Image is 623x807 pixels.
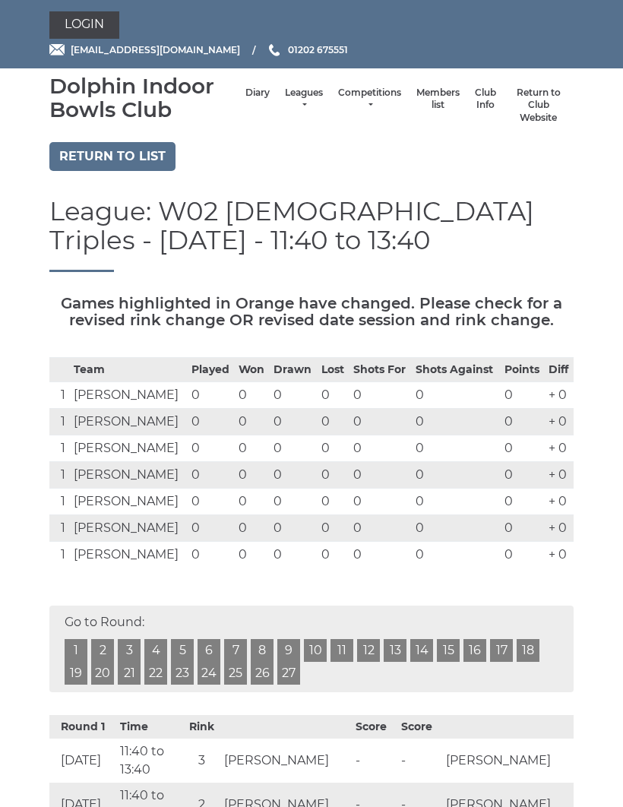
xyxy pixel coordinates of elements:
a: 26 [251,662,274,685]
td: 0 [501,382,545,409]
td: 0 [235,435,270,462]
th: Score [397,715,443,739]
a: 18 [517,639,539,662]
td: 1 [49,515,70,542]
td: [PERSON_NAME] [70,542,187,568]
td: 0 [318,382,349,409]
td: 0 [412,382,501,409]
td: + 0 [545,462,574,489]
a: 22 [144,662,167,685]
a: 27 [277,662,300,685]
td: 3 [182,739,220,783]
td: 0 [501,435,545,462]
th: Shots Against [412,358,501,382]
th: Played [188,358,236,382]
td: 0 [318,542,349,568]
td: 0 [349,542,412,568]
a: 7 [224,639,247,662]
th: Round 1 [49,715,116,739]
td: 1 [49,462,70,489]
td: 0 [318,515,349,542]
h5: Games highlighted in Orange have changed. Please check for a revised rink change OR revised date ... [49,295,574,328]
td: + 0 [545,515,574,542]
td: + 0 [545,435,574,462]
td: 0 [188,435,236,462]
a: 24 [198,662,220,685]
td: 0 [501,462,545,489]
td: 0 [188,515,236,542]
td: [PERSON_NAME] [220,739,352,783]
a: 12 [357,639,380,662]
td: 0 [501,542,545,568]
h1: League: W02 [DEMOGRAPHIC_DATA] Triples - [DATE] - 11:40 to 13:40 [49,198,574,272]
a: Club Info [475,87,496,112]
th: Points [501,358,545,382]
td: 0 [235,542,270,568]
img: Email [49,44,65,55]
a: 10 [304,639,327,662]
td: 0 [412,542,501,568]
td: + 0 [545,489,574,515]
th: Drawn [270,358,318,382]
td: [PERSON_NAME] [442,739,574,783]
td: 0 [270,382,318,409]
a: 8 [251,639,274,662]
td: [PERSON_NAME] [70,462,187,489]
td: 1 [49,542,70,568]
td: 0 [318,409,349,435]
a: 5 [171,639,194,662]
a: 2 [91,639,114,662]
td: 0 [270,542,318,568]
td: 0 [412,515,501,542]
th: Diff [545,358,574,382]
span: 01202 675551 [288,44,348,55]
th: Won [235,358,270,382]
td: 1 [49,489,70,515]
td: 0 [235,489,270,515]
a: 3 [118,639,141,662]
td: 0 [235,382,270,409]
td: 0 [235,462,270,489]
td: 0 [349,515,412,542]
td: 0 [349,489,412,515]
td: 0 [188,542,236,568]
a: 16 [463,639,486,662]
a: Diary [245,87,270,100]
a: 20 [91,662,114,685]
td: 0 [318,489,349,515]
td: [PERSON_NAME] [70,382,187,409]
a: Login [49,11,119,39]
td: [PERSON_NAME] [70,489,187,515]
td: 1 [49,435,70,462]
td: 0 [412,409,501,435]
a: 19 [65,662,87,685]
th: Team [70,358,187,382]
td: 0 [188,382,236,409]
td: 0 [270,462,318,489]
td: 0 [270,409,318,435]
a: 23 [171,662,194,685]
a: Members list [416,87,460,112]
a: 4 [144,639,167,662]
td: 0 [318,462,349,489]
td: + 0 [545,542,574,568]
td: 0 [349,382,412,409]
td: [PERSON_NAME] [70,435,187,462]
td: [PERSON_NAME] [70,515,187,542]
a: Competitions [338,87,401,112]
td: 0 [412,489,501,515]
span: [EMAIL_ADDRESS][DOMAIN_NAME] [71,44,240,55]
th: Shots For [349,358,412,382]
th: Lost [318,358,349,382]
td: + 0 [545,409,574,435]
td: 0 [412,435,501,462]
a: 17 [490,639,513,662]
td: 0 [349,435,412,462]
a: 9 [277,639,300,662]
a: Phone us 01202 675551 [267,43,348,57]
td: 0 [270,489,318,515]
a: 13 [384,639,406,662]
td: 0 [235,515,270,542]
div: Dolphin Indoor Bowls Club [49,74,238,122]
div: Go to Round: [49,606,574,692]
